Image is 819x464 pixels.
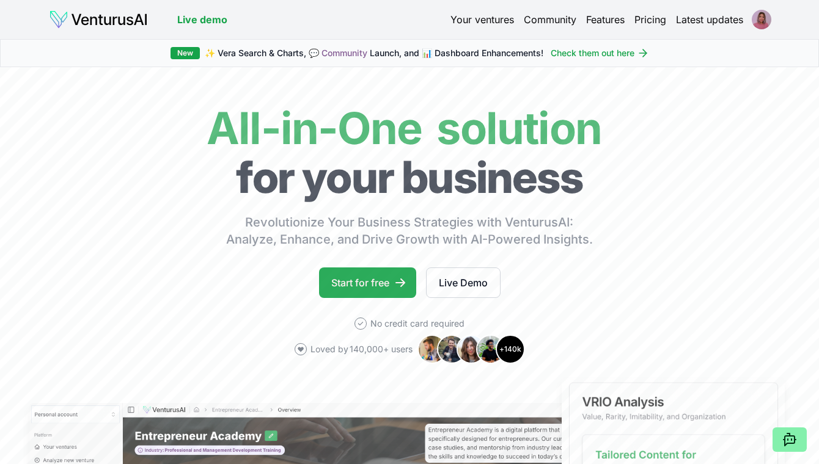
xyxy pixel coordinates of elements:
a: Community [321,48,367,58]
span: ✨ Vera Search & Charts, 💬 Launch, and 📊 Dashboard Enhancements! [205,47,543,59]
a: Pricing [634,12,666,27]
a: Latest updates [676,12,743,27]
a: Check them out here [551,47,649,59]
a: Live Demo [426,267,501,298]
img: Avatar 2 [437,335,466,364]
img: logo [49,10,148,29]
img: Avatar 4 [476,335,505,364]
a: Community [524,12,576,27]
img: ACg8ocKpdmcVjSO138ofIw6AphMvg7X7kUt5pi1AeBqcnH-pgL5-_n9h=s96-c [752,10,771,29]
img: Avatar 1 [417,335,447,364]
a: Your ventures [450,12,514,27]
div: New [171,47,200,59]
img: Avatar 3 [457,335,486,364]
a: Features [586,12,625,27]
a: Start for free [319,267,416,298]
a: Live demo [177,12,227,27]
